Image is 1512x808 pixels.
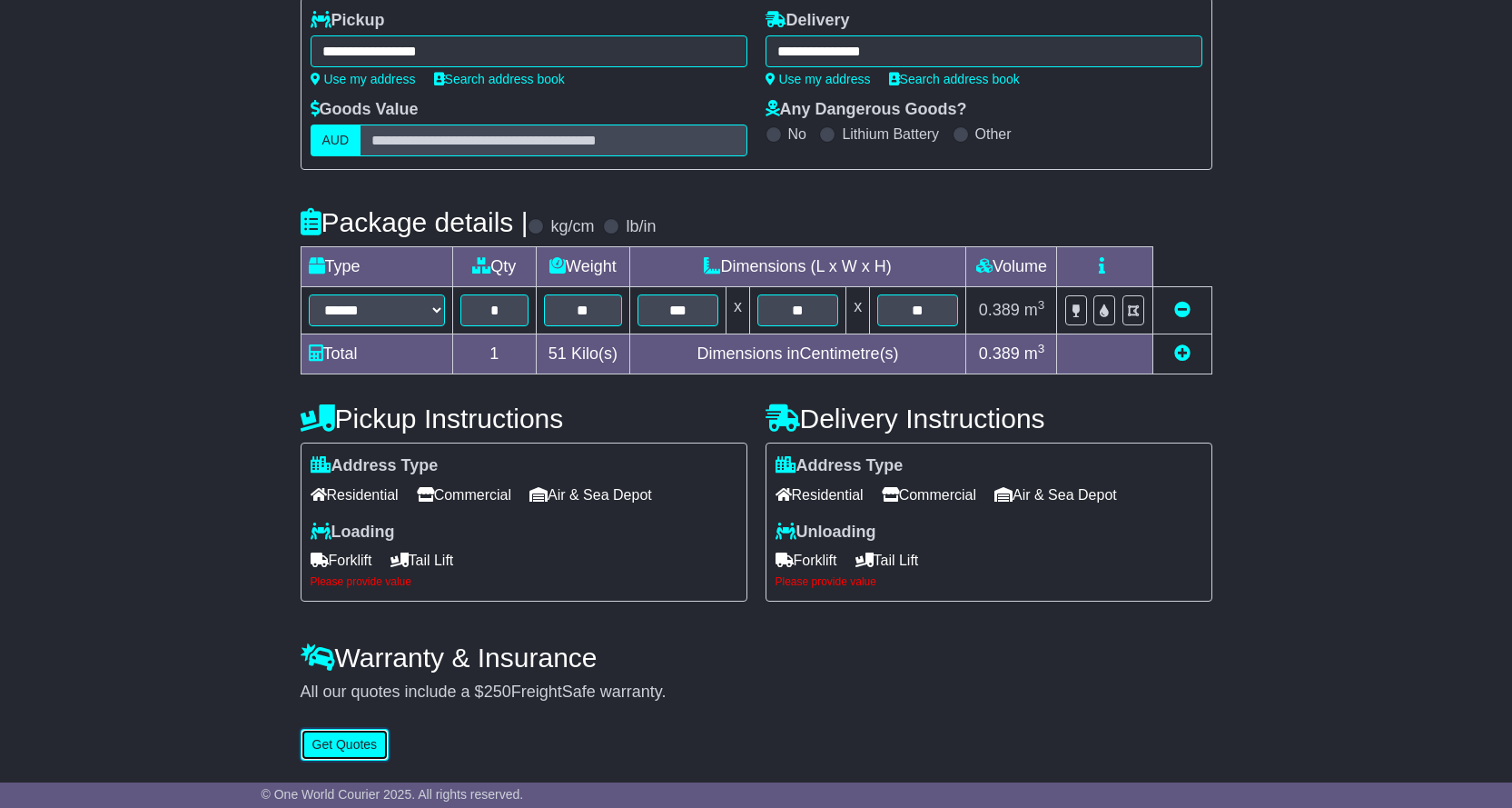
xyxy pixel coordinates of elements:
label: Lithium Battery [842,125,939,143]
a: Use my address [766,72,871,86]
label: No [788,125,806,143]
div: Please provide value [776,575,1202,588]
td: Type [301,247,452,287]
td: 1 [452,334,537,374]
span: Forklift [311,546,372,574]
td: Dimensions (L x W x H) [629,247,966,287]
span: Tail Lift [390,546,454,574]
label: lb/in [626,217,656,237]
label: AUD [311,125,361,156]
div: All our quotes include a $ FreightSafe warranty. [301,683,1212,703]
span: m [1024,344,1045,363]
label: Other [975,125,1012,143]
span: 250 [484,683,511,701]
td: Qty [452,247,537,287]
span: Residential [776,481,864,509]
a: Use my address [311,72,416,86]
span: m [1024,301,1045,319]
td: Dimensions in Centimetre(s) [629,334,966,374]
label: Delivery [766,11,850,31]
a: Add new item [1174,344,1191,363]
label: Goods Value [311,100,419,120]
td: Kilo(s) [537,334,630,374]
label: Pickup [311,11,385,31]
label: kg/cm [550,217,594,237]
h4: Warranty & Insurance [301,643,1212,673]
span: 0.389 [979,344,1020,363]
td: Weight [537,247,630,287]
span: Commercial [417,481,511,509]
td: x [846,287,870,334]
span: Tail Lift [855,546,919,574]
span: Residential [311,481,399,509]
span: 51 [548,344,567,363]
label: Address Type [311,456,439,476]
h4: Delivery Instructions [766,404,1212,434]
span: Air & Sea Depot [994,481,1117,509]
sup: 3 [1038,342,1045,355]
a: Search address book [434,72,565,86]
span: Forklift [776,546,837,574]
td: Total [301,334,452,374]
span: 0.389 [979,301,1020,319]
sup: 3 [1038,298,1045,312]
span: Commercial [882,481,976,509]
label: Address Type [776,456,904,476]
label: Any Dangerous Goods? [766,100,967,120]
span: © One World Courier 2025. All rights reserved. [262,787,524,802]
label: Unloading [776,523,876,543]
td: Volume [966,247,1057,287]
span: Air & Sea Depot [529,481,652,509]
label: Loading [311,523,395,543]
td: x [726,287,749,334]
button: Get Quotes [301,729,390,761]
h4: Package details | [301,207,529,237]
h4: Pickup Instructions [301,404,747,434]
a: Search address book [889,72,1020,86]
div: Please provide value [311,575,737,588]
a: Remove this item [1174,301,1191,319]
